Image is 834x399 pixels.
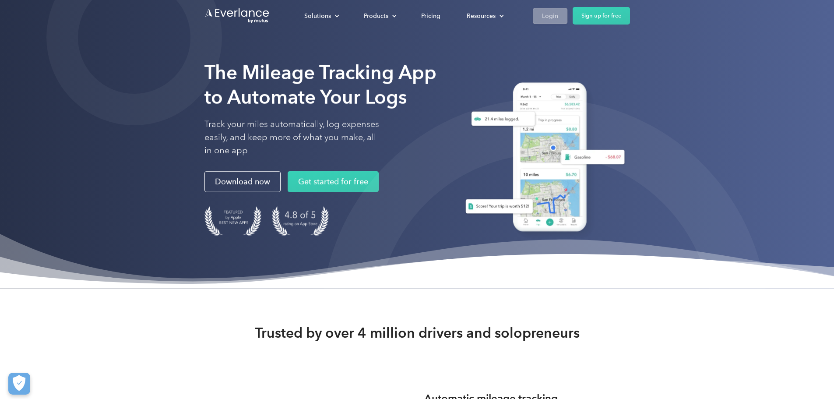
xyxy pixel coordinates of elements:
[204,118,380,157] p: Track your miles automatically, log expenses easily, and keep more of what you make, all in one app
[412,8,449,24] a: Pricing
[255,324,580,342] strong: Trusted by over 4 million drivers and solopreneurs
[272,206,329,236] img: 4.9 out of 5 stars on the app store
[458,8,511,24] div: Resources
[204,7,270,24] a: Go to homepage
[355,8,404,24] div: Products
[364,11,388,21] div: Products
[204,171,281,192] a: Download now
[296,8,346,24] div: Solutions
[8,373,30,395] button: Cookies Settings
[204,61,436,109] strong: The Mileage Tracking App to Automate Your Logs
[533,8,567,24] a: Login
[204,206,261,236] img: Badge for Featured by Apple Best New Apps
[288,171,379,192] a: Get started for free
[542,11,558,21] div: Login
[573,7,630,25] a: Sign up for free
[455,76,630,242] img: Everlance, mileage tracker app, expense tracking app
[467,11,496,21] div: Resources
[304,11,331,21] div: Solutions
[421,11,440,21] div: Pricing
